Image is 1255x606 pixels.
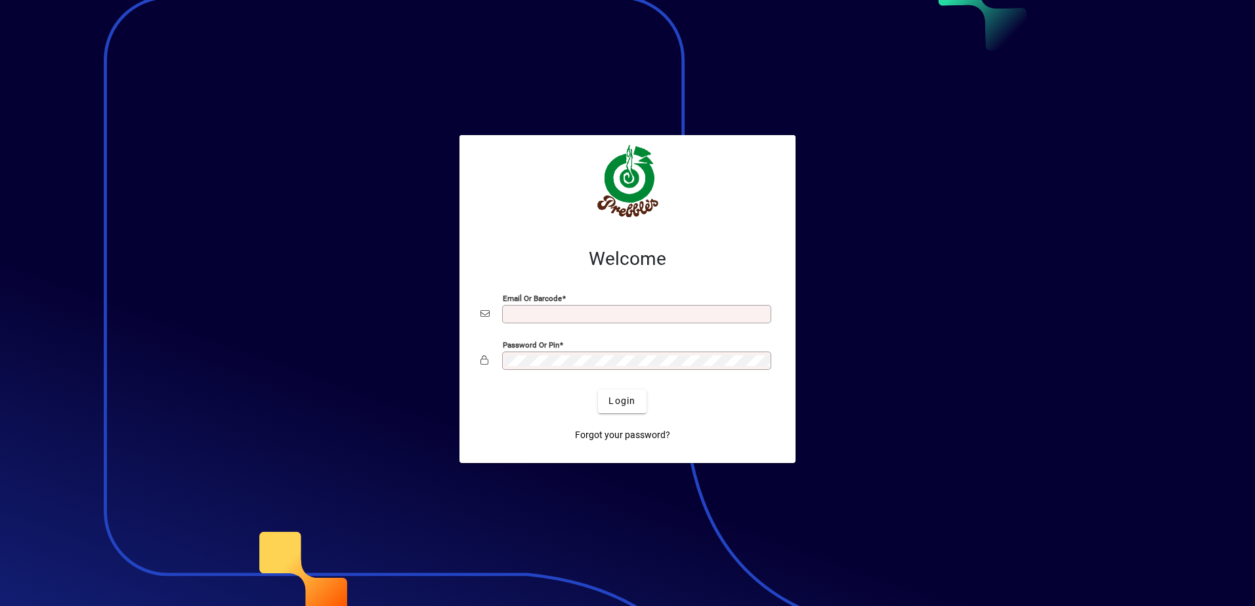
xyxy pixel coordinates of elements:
button: Login [598,390,646,413]
span: Login [608,394,635,408]
a: Forgot your password? [570,424,675,447]
mat-label: Email or Barcode [503,293,562,302]
mat-label: Password or Pin [503,340,559,349]
h2: Welcome [480,248,775,270]
span: Forgot your password? [575,428,670,442]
